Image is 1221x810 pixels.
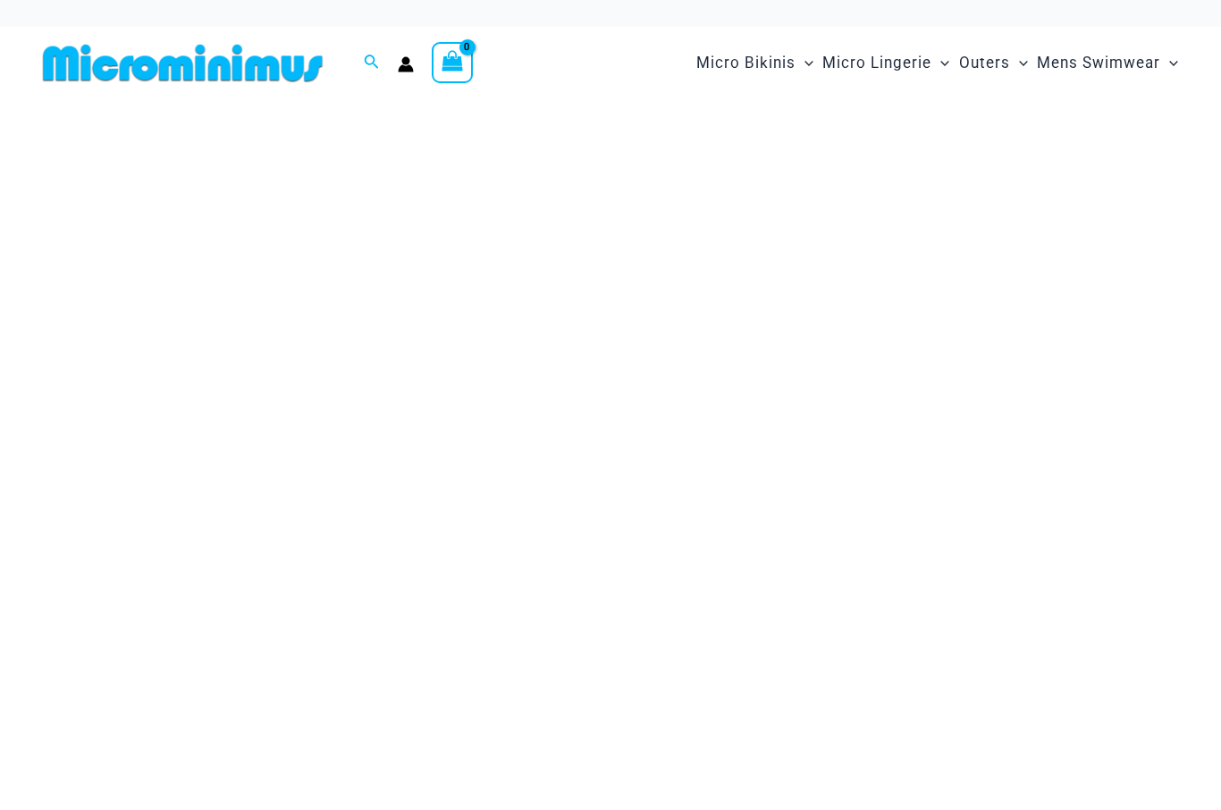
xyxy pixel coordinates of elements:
span: Menu Toggle [931,40,949,86]
nav: Site Navigation [689,33,1185,93]
span: Menu Toggle [1160,40,1178,86]
span: Mens Swimwear [1037,40,1160,86]
a: View Shopping Cart, empty [432,42,473,83]
a: Account icon link [398,56,414,72]
span: Menu Toggle [1010,40,1028,86]
a: Search icon link [364,52,380,74]
span: Menu Toggle [796,40,813,86]
a: OutersMenu ToggleMenu Toggle [955,36,1032,90]
img: MM SHOP LOGO FLAT [36,43,330,83]
a: Mens SwimwearMenu ToggleMenu Toggle [1032,36,1183,90]
a: Micro BikinisMenu ToggleMenu Toggle [692,36,818,90]
a: Micro LingerieMenu ToggleMenu Toggle [818,36,954,90]
span: Micro Bikinis [696,40,796,86]
span: Micro Lingerie [822,40,931,86]
span: Outers [959,40,1010,86]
